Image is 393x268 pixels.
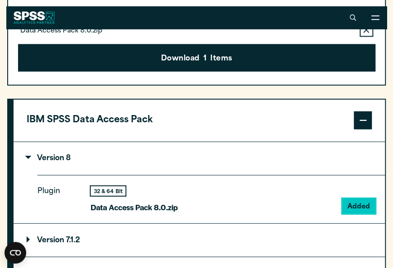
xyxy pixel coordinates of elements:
[342,199,375,214] button: Added
[14,142,385,175] summary: Version 8
[14,100,385,142] button: IBM SPSS Data Access Pack
[91,201,177,214] p: Data Access Pack 8.0.zip
[37,185,78,207] p: Plugin
[8,10,385,85] div: Your Downloads
[203,53,206,65] span: 1
[20,27,102,36] p: Data Access Pack 8.0.zip
[14,11,55,24] img: SPSS White Logo
[27,155,71,162] p: Version 8
[5,242,26,263] button: Open CMP widget
[27,237,80,244] p: Version 7.1.2
[91,186,125,196] div: 32 & 64 Bit
[14,224,385,257] summary: Version 7.1.2
[18,44,375,72] button: Download1Items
